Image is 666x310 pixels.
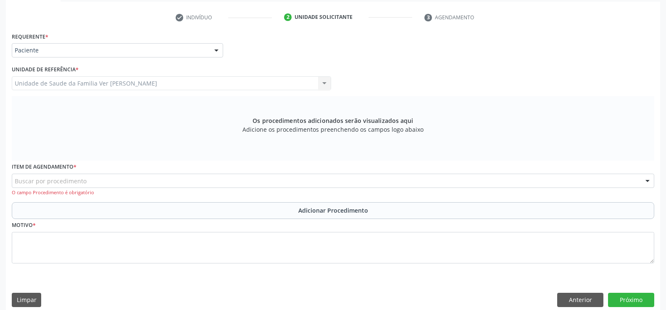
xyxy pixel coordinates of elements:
span: Adicionar Procedimento [298,206,368,215]
label: Item de agendamento [12,161,76,174]
button: Anterior [557,293,603,307]
div: Unidade solicitante [295,13,353,21]
span: Os procedimentos adicionados serão visualizados aqui [253,116,413,125]
span: Adicione os procedimentos preenchendo os campos logo abaixo [242,125,424,134]
button: Próximo [608,293,654,307]
label: Unidade de referência [12,63,79,76]
label: Motivo [12,219,36,232]
span: Paciente [15,46,206,55]
span: Buscar por procedimento [15,177,87,185]
div: 2 [284,13,292,21]
div: O campo Procedimento é obrigatório [12,189,654,196]
label: Requerente [12,30,48,43]
button: Adicionar Procedimento [12,202,654,219]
